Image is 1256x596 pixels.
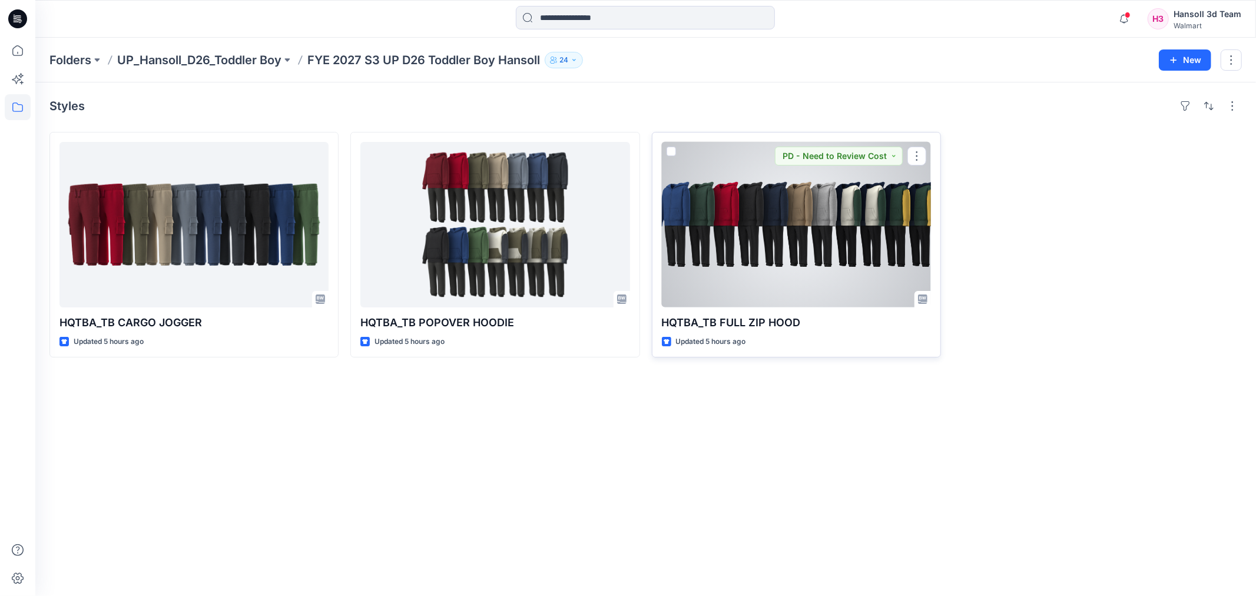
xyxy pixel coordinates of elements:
[360,314,629,331] p: HQTBA_TB POPOVER HOODIE
[307,52,540,68] p: FYE 2027 S3 UP D26 Toddler Boy Hansoll
[545,52,583,68] button: 24
[49,52,91,68] a: Folders
[1148,8,1169,29] div: H3
[676,336,746,348] p: Updated 5 hours ago
[117,52,281,68] a: UP_Hansoll_D26_Toddler Boy
[59,314,329,331] p: HQTBA_TB CARGO JOGGER
[1174,21,1241,30] div: Walmart
[59,142,329,307] a: HQTBA_TB CARGO JOGGER
[375,336,445,348] p: Updated 5 hours ago
[662,314,931,331] p: HQTBA_TB FULL ZIP HOOD
[559,54,568,67] p: 24
[49,99,85,113] h4: Styles
[360,142,629,307] a: HQTBA_TB POPOVER HOODIE
[662,142,931,307] a: HQTBA_TB FULL ZIP HOOD
[1174,7,1241,21] div: Hansoll 3d Team
[1159,49,1211,71] button: New
[74,336,144,348] p: Updated 5 hours ago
